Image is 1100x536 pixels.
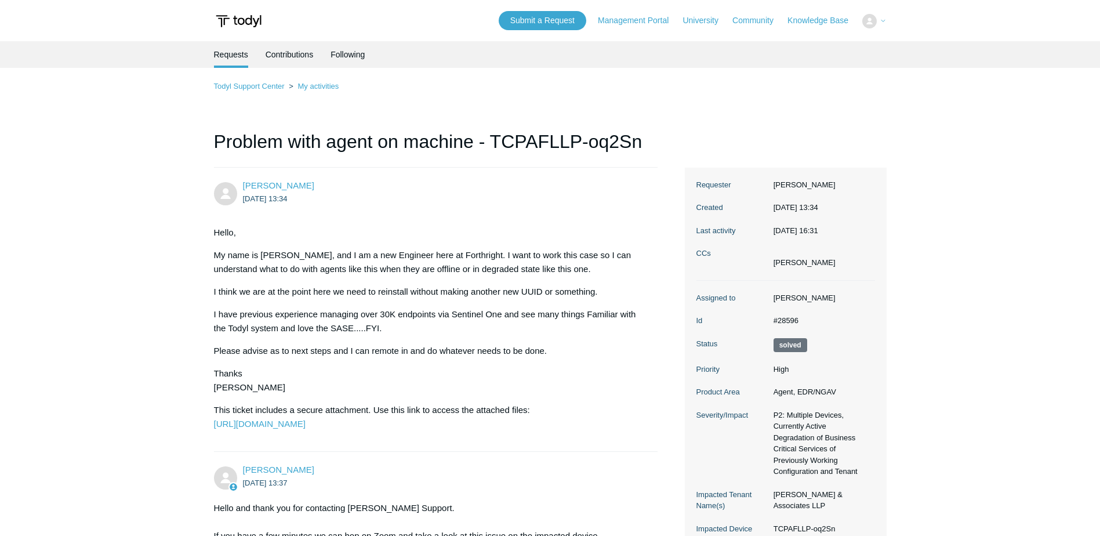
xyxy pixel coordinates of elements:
[214,285,647,299] p: I think we are at the point here we need to reinstall without making another new UUID or something.
[696,292,768,304] dt: Assigned to
[696,364,768,375] dt: Priority
[243,180,314,190] a: [PERSON_NAME]
[696,489,768,512] dt: Impacted Tenant Name(s)
[214,344,647,358] p: Please advise as to next steps and I can remote in and do whatever needs to be done.
[768,489,875,512] dd: [PERSON_NAME] & Associates LLP
[768,315,875,327] dd: #28596
[297,82,339,90] a: My activities
[774,338,807,352] span: This request has been solved
[768,179,875,191] dd: [PERSON_NAME]
[774,226,818,235] time: 2025-10-02T16:31:50+00:00
[768,410,875,477] dd: P2: Multiple Devices, Currently Active Degradation of Business Critical Services of Previously Wo...
[214,82,287,90] li: Todyl Support Center
[243,194,288,203] time: 2025-10-02T13:34:44Z
[243,465,314,475] span: Kris Haire
[768,292,875,304] dd: [PERSON_NAME]
[774,257,836,269] li: Rolando Tamayo
[598,15,680,27] a: Management Portal
[768,523,875,535] dd: TCPAFLLP-oq2Sn
[214,128,658,168] h1: Problem with agent on machine - TCPAFLLP-oq2Sn
[214,82,285,90] a: Todyl Support Center
[768,364,875,375] dd: High
[696,338,768,350] dt: Status
[787,15,860,27] a: Knowledge Base
[214,367,647,394] p: Thanks [PERSON_NAME]
[243,479,288,487] time: 2025-10-02T13:37:08Z
[696,225,768,237] dt: Last activity
[768,386,875,398] dd: Agent, EDR/NGAV
[214,307,647,335] p: I have previous experience managing over 30K endpoints via Sentinel One and see many things Famil...
[696,315,768,327] dt: Id
[696,248,768,259] dt: CCs
[499,11,586,30] a: Submit a Request
[682,15,729,27] a: University
[266,41,314,68] a: Contributions
[696,386,768,398] dt: Product Area
[331,41,365,68] a: Following
[696,179,768,191] dt: Requester
[732,15,785,27] a: Community
[243,465,314,475] a: [PERSON_NAME]
[214,419,306,429] a: [URL][DOMAIN_NAME]
[696,202,768,213] dt: Created
[286,82,339,90] li: My activities
[214,248,647,276] p: My name is [PERSON_NAME], and I am a new Engineer here at Forthright. I want to work this case so...
[214,403,647,431] p: This ticket includes a secure attachment. Use this link to access the attached files:
[243,180,314,190] span: Tom Carracino
[214,10,263,32] img: Todyl Support Center Help Center home page
[214,41,248,68] li: Requests
[214,226,647,240] p: Hello,
[696,410,768,421] dt: Severity/Impact
[774,203,818,212] time: 2025-10-02T13:34:44+00:00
